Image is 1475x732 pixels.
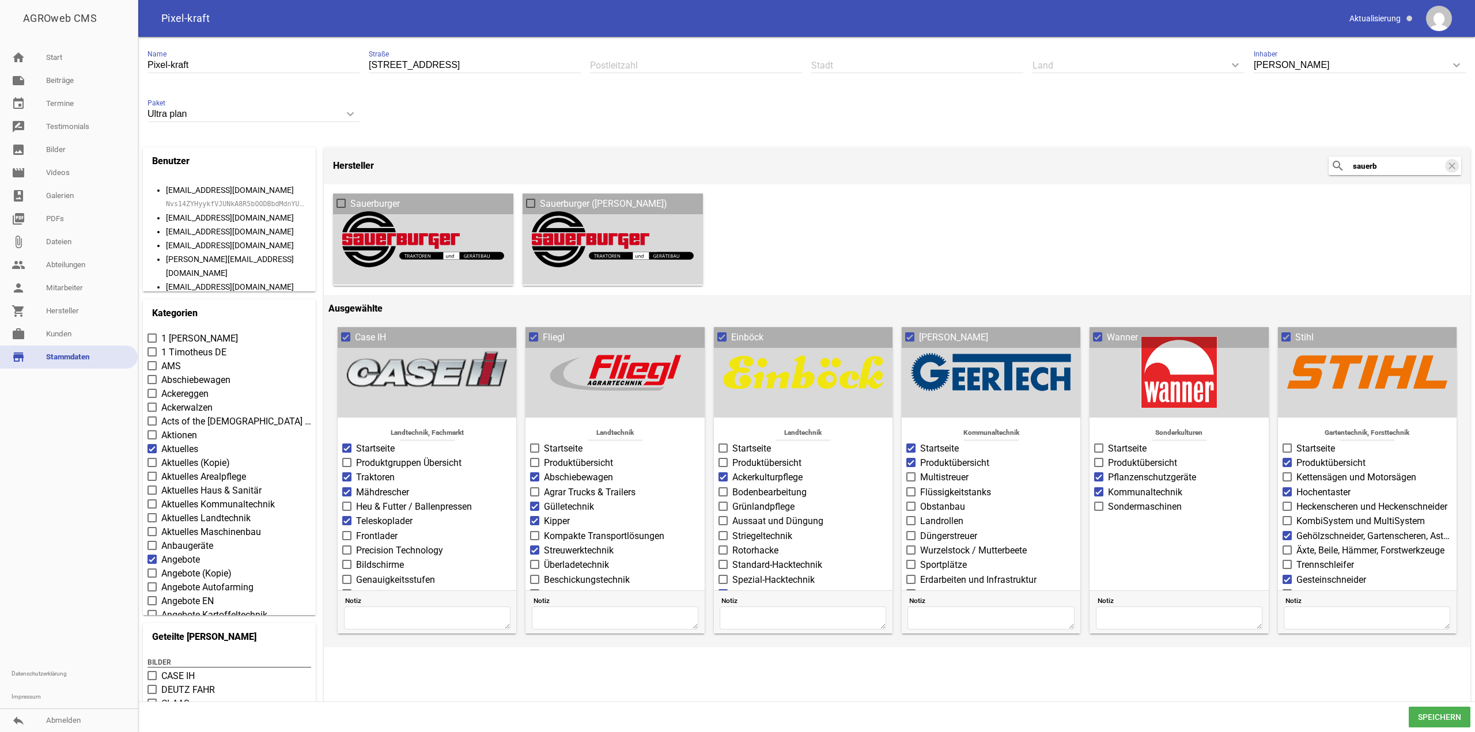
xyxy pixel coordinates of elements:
[147,553,311,567] label: Angebote
[166,200,409,208] code: Nvs14ZYHyykfVJUNkA8R5bOODBbdMdnYUSHRD4hfR0GQdR9iBBg2lX7rmZKR
[739,426,867,441] span: Landtechnik
[356,456,462,470] span: Produktgruppen Übersicht
[147,669,311,683] label: CASE IH
[1226,56,1245,74] i: keyboard_arrow_down
[544,442,583,456] span: Startseite
[147,346,311,359] label: 1 Timotheus DE
[544,573,630,587] span: Beschickungstechnik
[1108,486,1182,499] span: Kommunaltechnik
[544,471,613,484] span: Abschiebewagen
[732,456,801,470] span: Produktübersicht
[147,415,311,428] label: Acts of the Apostles EN
[152,152,190,170] h4: Benutzer
[161,373,230,387] span: Abschiebewagen
[152,628,256,646] h4: Geteilte [PERSON_NAME]
[161,415,311,428] span: Acts of the [DEMOGRAPHIC_DATA] EN
[341,105,360,123] i: keyboard_arrow_down
[732,529,792,543] span: Striegeltechnik
[166,252,308,280] div: [PERSON_NAME][EMAIL_ADDRESS][DOMAIN_NAME]
[161,581,254,594] span: Angebote Autofarming
[1303,426,1431,441] span: Gartentechnik, Forsttechnik
[161,697,190,711] span: CLAAS
[544,544,614,557] span: Streuwerktechnik
[544,558,609,572] span: Überladetechnik
[544,456,613,470] span: Produktübersicht
[147,683,311,697] label: DEUTZ FAHR
[12,714,25,727] i: reply
[152,304,198,323] h4: Kategorien
[166,280,308,294] div: [EMAIL_ADDRESS][DOMAIN_NAME]
[1296,514,1425,528] span: KombiSystem und MultiSystem
[161,525,261,539] span: Aktuelles Maschinenbau
[161,13,210,24] span: Pixel-kraft
[1107,331,1138,344] span: Wanner
[1296,486,1351,499] span: Hochentaster
[356,471,395,484] span: Traktoren
[147,359,311,373] label: AMS
[147,373,311,387] label: Abschiebewagen
[147,581,311,594] label: Angebote Autofarming
[147,498,311,511] label: Aktuelles Kommunaltechnik
[147,387,311,401] label: Ackereggen
[333,157,374,175] h4: Hersteller
[544,486,636,499] span: Agrar Trucks & Trailers
[147,539,311,553] label: Anbaugeräte
[161,442,198,456] span: Aktuelles
[166,183,308,197] div: [EMAIL_ADDRESS][DOMAIN_NAME]
[532,606,698,629] textarea: Notiz
[731,331,763,344] span: Einböck
[732,514,823,528] span: Aussaat und Düngung
[147,332,311,346] label: 1 Samuel DE
[356,486,409,499] span: Mähdrescher
[1331,159,1345,173] i: search
[12,189,25,203] i: photo_album
[161,553,200,567] span: Angebote
[1447,56,1466,74] i: keyboard_arrow_down
[147,470,311,484] label: Aktuelles Arealpflege
[920,500,965,514] span: Obstanbau
[364,426,491,441] span: Landtechnik, Fachmarkt
[147,567,311,581] label: Angebote (Kopie)
[147,511,311,525] label: Aktuelles Landtechnik
[920,587,982,601] span: Landwirtschaft
[920,514,963,528] span: Landrollen
[1296,558,1354,572] span: Trennschleifer
[1096,606,1262,629] textarea: Notiz
[161,470,246,484] span: Aktuelles Arealpflege
[1115,426,1243,441] span: Sonderkulturen
[355,331,386,344] span: Case IH
[1285,595,1450,606] span: Notiz
[147,428,311,442] label: Aktionen
[161,594,214,608] span: Angebote EN
[543,331,565,344] span: Fliegl
[161,539,213,553] span: Anbaugeräte
[356,558,404,572] span: Bildschirme
[920,486,991,499] span: Flüssigkeitstanks
[166,238,308,252] div: [EMAIL_ADDRESS][DOMAIN_NAME]
[161,387,209,401] span: Ackereggen
[356,529,398,543] span: Frontlader
[344,606,510,629] textarea: Notiz
[147,401,311,415] label: Ackerwalzen
[350,197,400,211] span: Sauerburger
[356,573,435,587] span: Genauigkeitsstufen
[147,659,311,667] h5: Bilder
[1352,159,1444,173] input: Suchen
[732,544,778,557] span: Rotorhacke
[1296,544,1444,557] span: Äxte, Beile, Hämmer, Forstwerkzeuge
[721,595,886,606] span: Notiz
[12,350,25,364] i: store_mall_directory
[161,428,197,442] span: Aktionen
[1295,331,1314,344] span: Stihl
[732,587,819,601] span: Hacktechnik-Zubehör
[1108,471,1196,484] span: Pflanzenschutzgeräte
[356,500,472,514] span: Heu & Futter / Ballenpressen
[534,595,698,606] span: Notiz
[161,511,251,525] span: Aktuelles Landtechnik
[12,74,25,88] i: note
[166,197,308,211] small: Zum kopieren Klicken
[1296,471,1416,484] span: Kettensägen und Motorsägen
[1296,529,1452,543] span: Gehölzschneider, Gartenscheren, Astscheren, Astsägen
[161,346,226,359] span: 1 Timotheus DE
[1296,587,1348,601] span: Rasenmäher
